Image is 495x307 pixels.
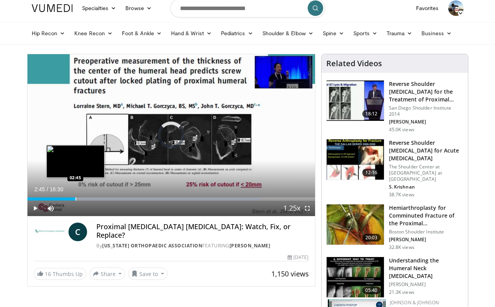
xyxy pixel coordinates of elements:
[389,164,463,182] p: The Shoulder Center at [GEOGRAPHIC_DATA] at [GEOGRAPHIC_DATA]
[27,26,70,41] a: Hip Recon
[362,169,381,177] span: 12:16
[389,139,463,162] h3: Reverse Shoulder [MEDICAL_DATA] for Acute [MEDICAL_DATA]
[102,242,202,249] a: [US_STATE] Orthopaedic Association
[258,26,318,41] a: Shoulder & Elbow
[89,268,125,280] button: Share
[50,186,63,192] span: 16:30
[326,257,463,298] a: 05:40 Understanding the Humeral Neck [MEDICAL_DATA] [PERSON_NAME] 21.3K views
[230,242,271,249] a: [PERSON_NAME]
[326,204,463,250] a: 20:03 Hemiarthroplasty for Comminuted Fracture of the Proximal [MEDICAL_DATA] Boston Shoulder Ins...
[326,139,463,198] a: 12:16 Reverse Shoulder [MEDICAL_DATA] for Acute [MEDICAL_DATA] The Shoulder Center at [GEOGRAPHIC...
[389,80,463,103] h3: Reverse Shoulder [MEDICAL_DATA] for the Treatment of Proximal Humeral …
[46,145,104,178] img: image.jpeg
[128,268,168,280] button: Save to
[448,0,464,16] img: Avatar
[327,204,384,245] img: 10442_3.png.150x105_q85_crop-smart_upscale.jpg
[327,257,384,297] img: 458b1cc2-2c1d-4c47-a93d-754fd06d380f.150x105_q85_crop-smart_upscale.jpg
[27,197,315,201] div: Progress Bar
[389,105,463,117] p: San Diego Shoulder Institute 2014
[389,289,414,295] p: 21.3K views
[300,201,315,216] button: Fullscreen
[117,26,166,41] a: Foot & Ankle
[389,119,463,125] p: [PERSON_NAME]
[70,26,117,41] a: Knee Recon
[69,223,87,241] a: C
[32,4,73,12] img: VuMedi Logo
[327,139,384,180] img: butch_reverse_arthroplasty_3.png.150x105_q85_crop-smart_upscale.jpg
[362,286,381,294] span: 05:40
[43,201,58,216] button: Mute
[389,237,463,243] p: [PERSON_NAME]
[27,54,315,216] video-js: Video Player
[389,204,463,227] h3: Hemiarthroplasty for Comminuted Fracture of the Proximal [MEDICAL_DATA]
[326,59,382,68] h4: Related Videos
[121,0,156,16] a: Browse
[47,186,48,192] span: /
[96,223,308,239] h4: Proximal [MEDICAL_DATA] [MEDICAL_DATA]: Watch, Fix, or Replace?
[34,186,45,192] span: 2:45
[362,110,381,118] span: 18:12
[327,81,384,121] img: Q2xRg7exoPLTwO8X4xMDoxOjA4MTsiGN.150x105_q85_crop-smart_upscale.jpg
[389,127,414,133] p: 45.0K views
[27,201,43,216] button: Play
[382,26,417,41] a: Trauma
[271,269,309,278] span: 1,150 views
[77,0,121,16] a: Specialties
[45,270,51,278] span: 16
[389,257,463,280] h3: Understanding the Humeral Neck [MEDICAL_DATA]
[362,234,381,242] span: 20:03
[288,254,308,261] div: [DATE]
[349,26,382,41] a: Sports
[389,184,463,190] p: S. Krishnan
[389,281,463,288] p: [PERSON_NAME]
[389,244,414,250] p: 32.8K views
[166,26,216,41] a: Hand & Wrist
[96,242,308,249] div: By FEATURING
[326,80,463,133] a: 18:12 Reverse Shoulder [MEDICAL_DATA] for the Treatment of Proximal Humeral … San Diego Shoulder ...
[411,0,444,16] a: Favorites
[216,26,258,41] a: Pediatrics
[34,268,86,280] a: 16 Thumbs Up
[389,229,463,235] p: Boston Shoulder Institute
[318,26,349,41] a: Spine
[34,223,66,241] img: California Orthopaedic Association
[389,192,414,198] p: 38.7K views
[284,201,300,216] button: Playback Rate
[417,26,456,41] a: Business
